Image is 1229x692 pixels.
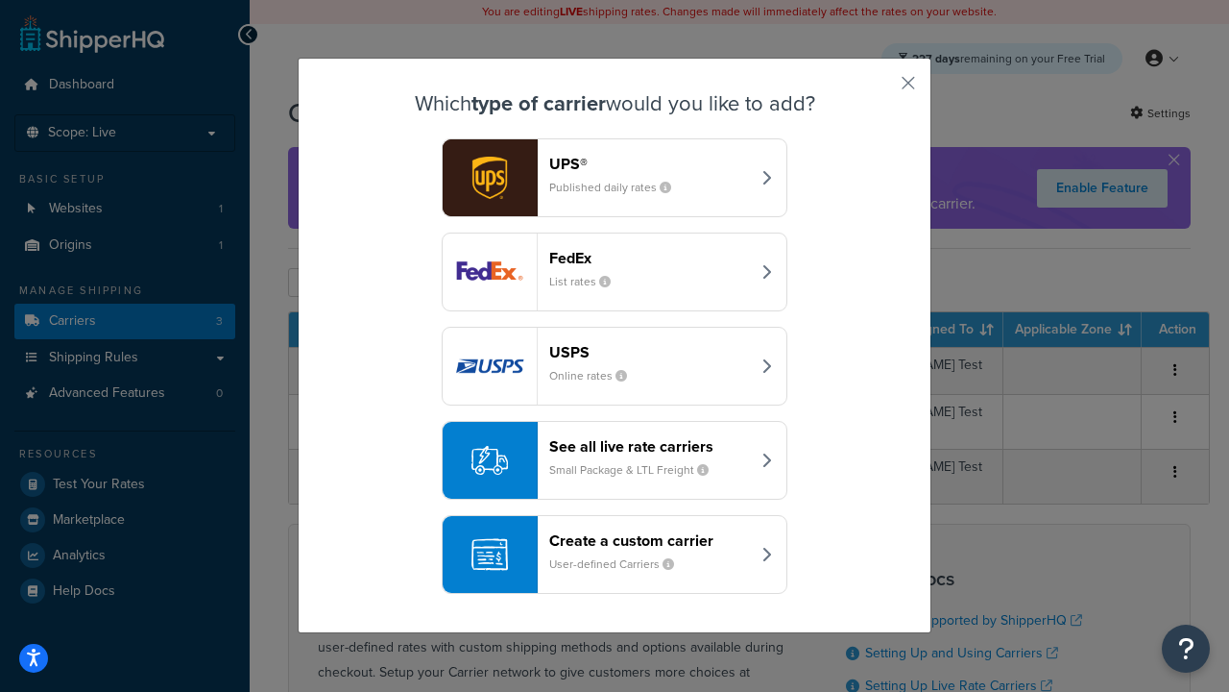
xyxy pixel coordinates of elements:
button: ups logoUPS®Published daily rates [442,138,787,217]
button: usps logoUSPSOnline rates [442,327,787,406]
img: icon-carrier-liverate-becf4550.svg [471,442,508,479]
small: List rates [549,273,626,290]
small: Online rates [549,367,642,384]
strong: type of carrier [471,87,606,119]
header: USPS [549,343,750,361]
small: User-defined Carriers [549,556,689,573]
header: Create a custom carrier [549,531,750,550]
button: Create a custom carrierUser-defined Carriers [442,515,787,594]
header: FedEx [549,249,750,267]
img: fedEx logo [443,234,537,310]
img: icon-carrier-custom-c93b8a24.svg [471,536,508,573]
button: Open Resource Center [1162,625,1210,673]
button: fedEx logoFedExList rates [442,233,787,311]
img: usps logo [443,328,537,405]
small: Small Package & LTL Freight [549,461,724,479]
h3: Which would you like to add? [347,92,882,115]
header: See all live rate carriers [549,437,750,456]
img: ups logo [443,139,537,216]
small: Published daily rates [549,179,687,196]
header: UPS® [549,155,750,173]
button: See all live rate carriersSmall Package & LTL Freight [442,421,787,500]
